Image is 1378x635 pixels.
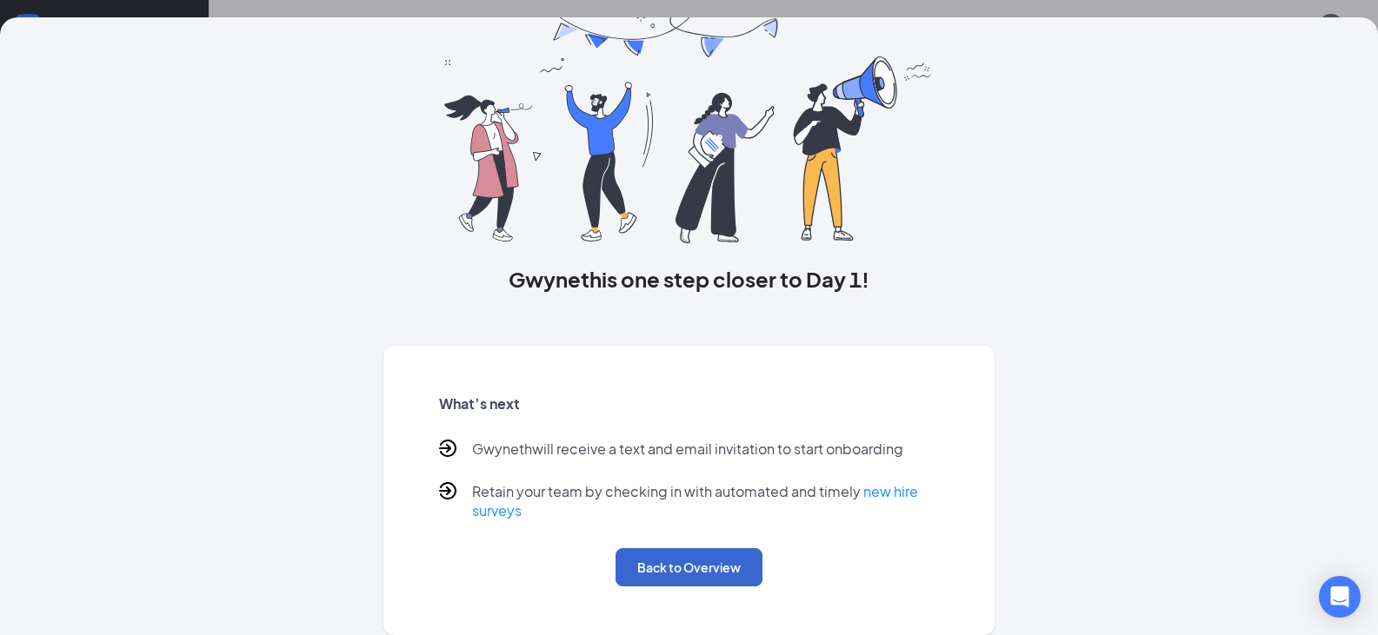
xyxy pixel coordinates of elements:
[616,548,762,586] button: Back to Overview
[383,264,995,294] h3: Gwyneth is one step closer to Day 1!
[472,440,903,461] p: Gwyneth will receive a text and email invitation to start onboarding
[472,482,918,519] a: new hire surveys
[472,482,940,520] p: Retain your team by checking in with automated and timely
[439,394,940,413] h5: What’s next
[1319,576,1361,618] div: Open Intercom Messenger
[444,10,934,243] img: you are all set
